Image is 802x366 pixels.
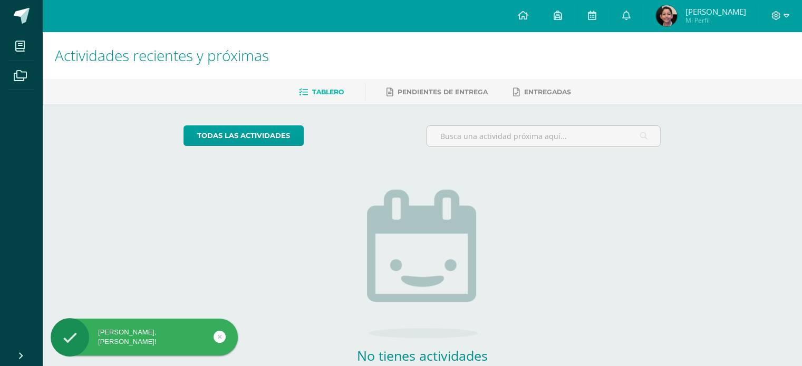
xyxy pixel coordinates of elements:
div: [PERSON_NAME], [PERSON_NAME]! [51,328,238,347]
span: Mi Perfil [685,16,746,25]
a: Entregadas [513,84,571,101]
span: Pendientes de entrega [398,88,488,96]
img: 94d60ce662588fd3695f45e2e6fd13e1.png [656,5,677,26]
span: Tablero [312,88,344,96]
span: [PERSON_NAME] [685,6,746,17]
input: Busca una actividad próxima aquí... [427,126,660,146]
span: Actividades recientes y próximas [55,45,269,65]
a: todas las Actividades [183,125,304,146]
span: Entregadas [524,88,571,96]
a: Tablero [299,84,344,101]
a: Pendientes de entrega [386,84,488,101]
img: no_activities.png [367,190,478,338]
h2: No tienes actividades [317,347,528,364]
